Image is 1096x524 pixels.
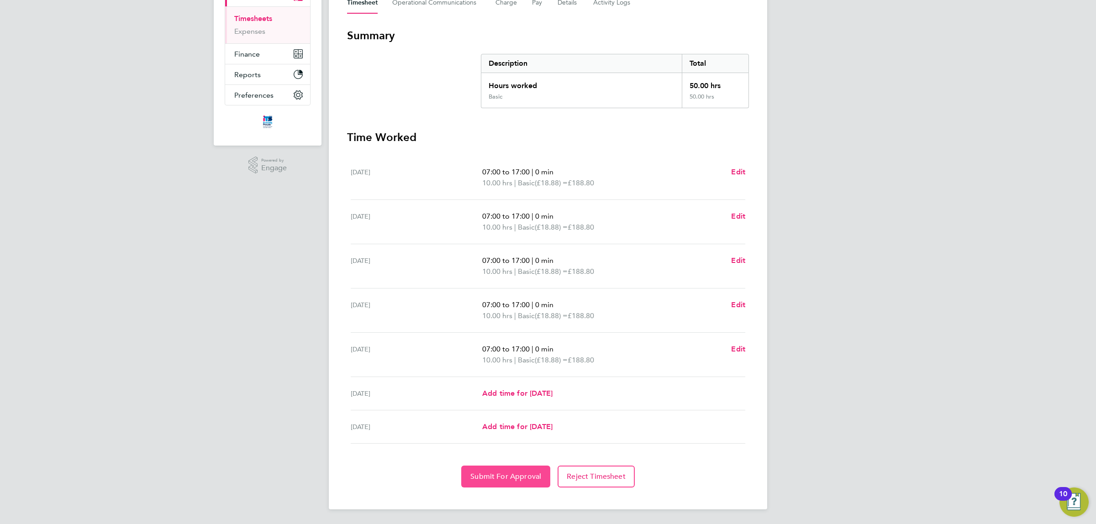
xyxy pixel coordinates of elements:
span: Add time for [DATE] [482,422,553,431]
span: | [514,311,516,320]
span: | [532,345,533,353]
span: Submit For Approval [470,472,541,481]
span: £188.80 [568,178,594,187]
span: Basic [518,266,535,277]
span: £188.80 [568,267,594,276]
span: (£18.88) = [535,311,568,320]
div: 50.00 hrs [682,73,748,93]
span: Edit [731,300,745,309]
section: Timesheet [347,28,749,487]
div: Description [481,54,682,73]
span: | [514,223,516,231]
span: (£18.88) = [535,223,568,231]
span: 07:00 to 17:00 [482,300,530,309]
button: Open Resource Center, 10 new notifications [1059,487,1089,517]
span: 07:00 to 17:00 [482,212,530,220]
span: Basic [518,310,535,321]
span: Edit [731,345,745,353]
div: Timesheets [225,6,310,43]
span: 10.00 hrs [482,267,512,276]
div: [DATE] [351,344,482,366]
button: Reports [225,64,310,84]
span: 0 min [535,345,553,353]
span: (£18.88) = [535,267,568,276]
span: 07:00 to 17:00 [482,256,530,265]
span: 07:00 to 17:00 [482,345,530,353]
a: Add time for [DATE] [482,388,553,399]
span: Reports [234,70,261,79]
span: 10.00 hrs [482,311,512,320]
div: 50.00 hrs [682,93,748,108]
span: (£18.88) = [535,178,568,187]
span: Basic [518,178,535,189]
a: Edit [731,211,745,222]
div: [DATE] [351,299,482,321]
div: [DATE] [351,255,482,277]
a: Expenses [234,27,265,36]
img: itsconstruction-logo-retina.png [261,115,274,129]
div: Basic [489,93,502,100]
button: Preferences [225,85,310,105]
a: Edit [731,299,745,310]
span: | [532,168,533,176]
span: Reject Timesheet [567,472,626,481]
div: Summary [481,54,749,108]
span: (£18.88) = [535,356,568,364]
div: [DATE] [351,167,482,189]
span: | [514,267,516,276]
span: 0 min [535,300,553,309]
div: [DATE] [351,421,482,432]
div: Total [682,54,748,73]
h3: Summary [347,28,749,43]
span: 10.00 hrs [482,223,512,231]
span: Edit [731,256,745,265]
div: [DATE] [351,388,482,399]
span: Powered by [261,157,287,164]
span: 07:00 to 17:00 [482,168,530,176]
span: Add time for [DATE] [482,389,553,398]
span: £188.80 [568,223,594,231]
span: Basic [518,355,535,366]
span: Basic [518,222,535,233]
div: [DATE] [351,211,482,233]
span: | [514,356,516,364]
span: Engage [261,164,287,172]
div: 10 [1059,494,1067,506]
span: | [532,212,533,220]
span: 0 min [535,256,553,265]
a: Go to home page [225,115,311,129]
span: Preferences [234,91,274,100]
span: | [532,256,533,265]
span: Edit [731,212,745,220]
div: Hours worked [481,73,682,93]
span: | [532,300,533,309]
span: 10.00 hrs [482,178,512,187]
button: Finance [225,44,310,64]
a: Edit [731,344,745,355]
span: 0 min [535,212,553,220]
button: Submit For Approval [461,466,550,487]
a: Edit [731,255,745,266]
span: £188.80 [568,356,594,364]
a: Edit [731,167,745,178]
span: £188.80 [568,311,594,320]
button: Reject Timesheet [558,466,635,487]
span: 0 min [535,168,553,176]
span: 10.00 hrs [482,356,512,364]
span: Edit [731,168,745,176]
a: Powered byEngage [248,157,287,174]
a: Add time for [DATE] [482,421,553,432]
span: Finance [234,50,260,58]
a: Timesheets [234,14,272,23]
h3: Time Worked [347,130,749,145]
span: | [514,178,516,187]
